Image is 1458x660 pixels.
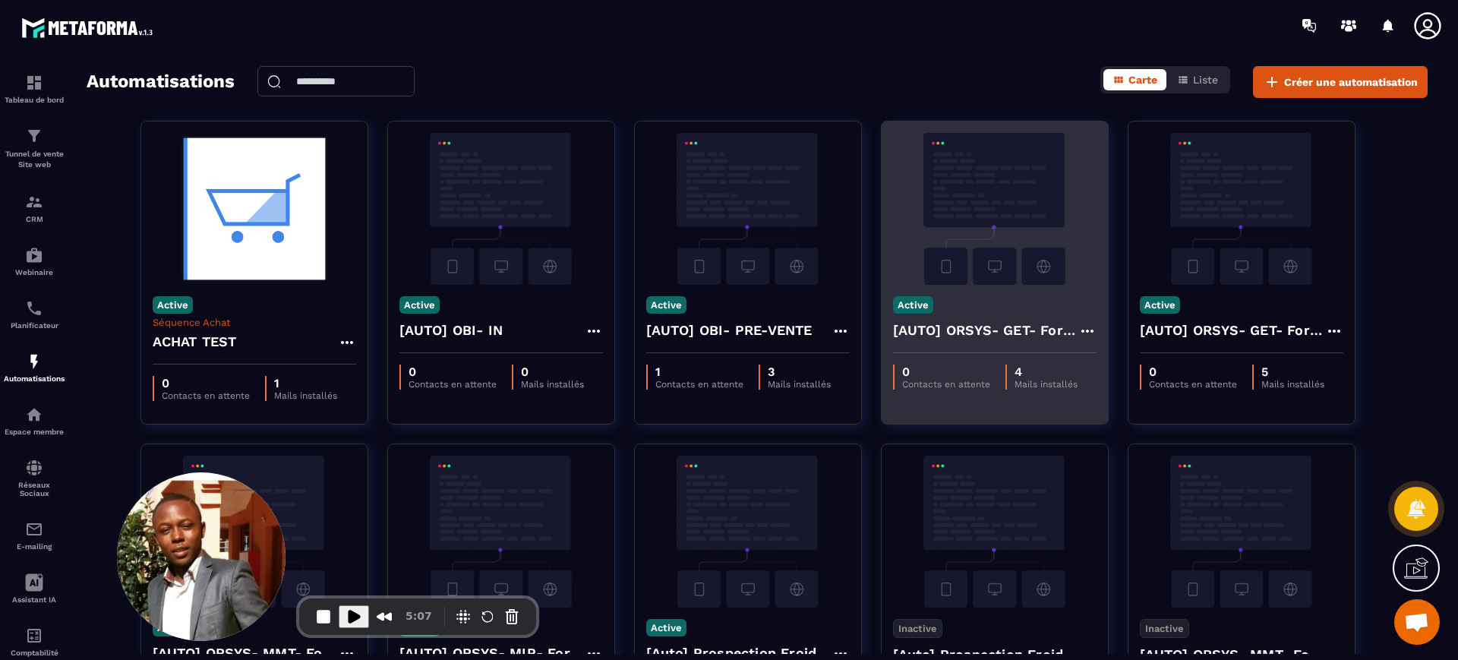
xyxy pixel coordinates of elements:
[4,62,65,115] a: formationformationTableau de bord
[1168,69,1227,90] button: Liste
[4,268,65,276] p: Webinaire
[521,379,584,390] p: Mails installés
[893,456,1097,608] img: automation-background
[4,115,65,182] a: formationformationTunnel de vente Site web
[1140,320,1325,341] h4: [AUTO] ORSYS- GET- Formation
[893,296,933,314] p: Active
[1261,379,1324,390] p: Mails installés
[1149,379,1237,390] p: Contacts en attente
[4,428,65,436] p: Espace membre
[1128,74,1157,86] span: Carte
[902,365,990,379] p: 0
[25,127,43,145] img: formation
[4,595,65,604] p: Assistant IA
[1015,365,1078,379] p: 4
[1140,296,1180,314] p: Active
[153,331,237,352] h4: ACHAT TEST
[25,352,43,371] img: automations
[274,390,337,401] p: Mails installés
[1284,74,1418,90] span: Créer une automatisation
[1253,66,1428,98] button: Créer une automatisation
[25,627,43,645] img: accountant
[893,133,1097,285] img: automation-background
[655,379,743,390] p: Contacts en attente
[21,14,158,42] img: logo
[1140,133,1343,285] img: automation-background
[4,235,65,288] a: automationsautomationsWebinaire
[25,246,43,264] img: automations
[902,379,990,390] p: Contacts en attente
[646,133,850,285] img: automation-background
[87,66,235,98] h2: Automatisations
[25,193,43,211] img: formation
[893,619,942,638] p: Inactive
[25,74,43,92] img: formation
[399,320,503,341] h4: [AUTO] OBI- IN
[4,321,65,330] p: Planificateur
[153,317,356,328] p: Séquence Achat
[409,365,497,379] p: 0
[521,365,584,379] p: 0
[25,406,43,424] img: automations
[4,509,65,562] a: emailemailE-mailing
[1140,619,1189,638] p: Inactive
[399,296,440,314] p: Active
[4,649,65,657] p: Comptabilité
[153,296,193,314] p: Active
[4,341,65,394] a: automationsautomationsAutomatisations
[768,365,831,379] p: 3
[1103,69,1166,90] button: Carte
[4,481,65,497] p: Réseaux Sociaux
[1149,365,1237,379] p: 0
[4,374,65,383] p: Automatisations
[4,288,65,341] a: schedulerschedulerPlanificateur
[25,459,43,477] img: social-network
[409,379,497,390] p: Contacts en attente
[4,96,65,104] p: Tableau de bord
[25,520,43,538] img: email
[646,320,813,341] h4: [AUTO] OBI- PRE-VENTE
[1394,599,1440,645] div: Ouvrir le chat
[893,320,1078,341] h4: [AUTO] ORSYS- GET- Formation - Copy
[655,365,743,379] p: 1
[153,133,356,285] img: automation-background
[274,376,337,390] p: 1
[768,379,831,390] p: Mails installés
[153,456,356,608] img: automation-background
[399,133,603,285] img: automation-background
[1140,456,1343,608] img: automation-background
[1261,365,1324,379] p: 5
[646,296,686,314] p: Active
[4,182,65,235] a: formationformationCRM
[162,390,250,401] p: Contacts en attente
[4,447,65,509] a: social-networksocial-networkRéseaux Sociaux
[25,299,43,317] img: scheduler
[646,619,686,636] p: Active
[399,456,603,608] img: automation-background
[1193,74,1218,86] span: Liste
[4,394,65,447] a: automationsautomationsEspace membre
[4,542,65,551] p: E-mailing
[162,376,250,390] p: 0
[4,215,65,223] p: CRM
[646,456,850,608] img: automation-background
[4,149,65,170] p: Tunnel de vente Site web
[4,562,65,615] a: Assistant IA
[1015,379,1078,390] p: Mails installés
